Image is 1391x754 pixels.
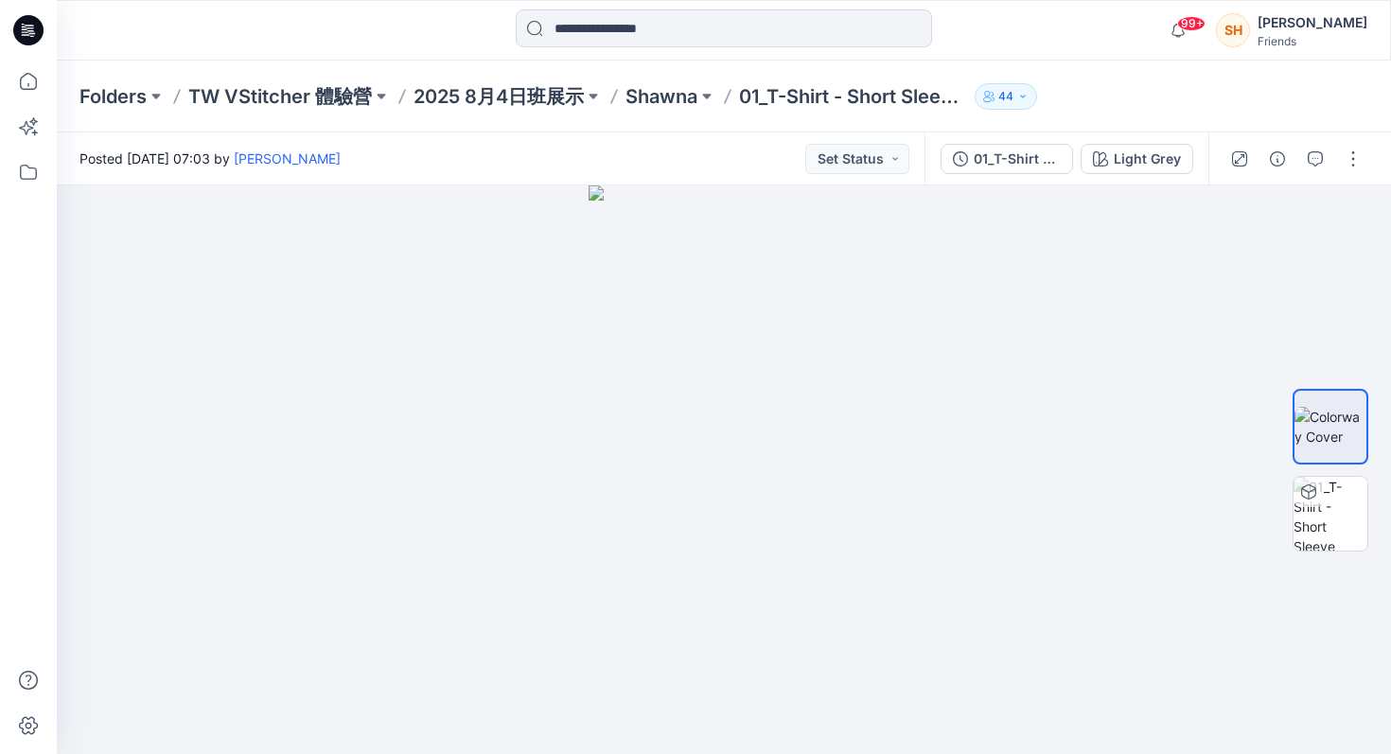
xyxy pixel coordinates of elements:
div: Light Grey [1114,149,1181,169]
button: Details [1262,144,1293,174]
div: SH [1216,13,1250,47]
p: 44 [998,86,1013,107]
a: Folders [79,83,147,110]
img: Colorway Cover [1294,407,1366,447]
a: TW VStitcher 體驗營 [188,83,372,110]
div: [PERSON_NAME] [1258,11,1367,34]
span: Posted [DATE] 07:03 by [79,149,341,168]
img: 01_T-Shirt - Short Sleeve Crew Neck_0817pm homework Light Grey [1294,477,1367,551]
button: 01_T-Shirt - Short Sleeve Crew Neck_0817pm homework [941,144,1073,174]
button: 44 [975,83,1037,110]
button: Light Grey [1081,144,1193,174]
img: eyJhbGciOiJIUzI1NiIsImtpZCI6IjAiLCJzbHQiOiJzZXMiLCJ0eXAiOiJKV1QifQ.eyJkYXRhIjp7InR5cGUiOiJzdG9yYW... [589,185,860,754]
a: [PERSON_NAME] [234,150,341,167]
span: 99+ [1177,16,1206,31]
a: 2025 8月4日班展示 [414,83,584,110]
div: 01_T-Shirt - Short Sleeve Crew Neck_0817pm homework [974,149,1061,169]
a: Shawna [625,83,697,110]
p: 01_T-Shirt - Short Sleeve Crew Neck_0817pm homework [739,83,967,110]
div: Friends [1258,34,1367,48]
